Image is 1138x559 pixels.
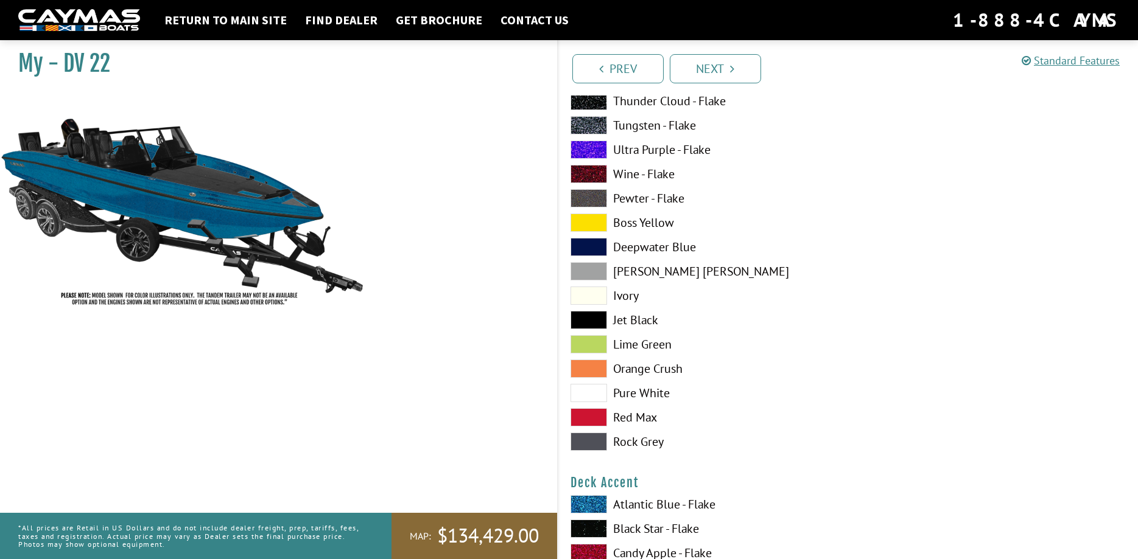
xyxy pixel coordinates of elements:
[571,286,836,305] label: Ivory
[571,359,836,378] label: Orange Crush
[571,384,836,402] label: Pure White
[571,335,836,353] label: Lime Green
[18,9,140,32] img: white-logo-c9c8dbefe5ff5ceceb0f0178aa75bf4bb51f6bca0971e226c86eb53dfe498488.png
[571,432,836,451] label: Rock Grey
[18,50,527,77] h1: My - DV 22
[571,189,836,207] label: Pewter - Flake
[392,513,557,559] a: MAP:$134,429.00
[1022,54,1120,68] a: Standard Features
[571,238,836,256] label: Deepwater Blue
[571,519,836,538] label: Black Star - Flake
[571,408,836,426] label: Red Max
[572,54,664,83] a: Prev
[299,12,384,28] a: Find Dealer
[571,214,836,232] label: Boss Yellow
[571,92,836,110] label: Thunder Cloud - Flake
[494,12,575,28] a: Contact Us
[953,7,1120,33] div: 1-888-4CAYMAS
[571,141,836,159] label: Ultra Purple - Flake
[571,116,836,134] label: Tungsten - Flake
[571,165,836,183] label: Wine - Flake
[571,311,836,329] label: Jet Black
[670,54,761,83] a: Next
[571,262,836,280] label: [PERSON_NAME] [PERSON_NAME]
[410,530,431,543] span: MAP:
[571,475,1126,490] h4: Deck Accent
[437,523,539,549] span: $134,429.00
[18,518,364,554] p: *All prices are Retail in US Dollars and do not include dealer freight, prep, tariffs, fees, taxe...
[158,12,293,28] a: Return to main site
[390,12,488,28] a: Get Brochure
[571,495,836,513] label: Atlantic Blue - Flake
